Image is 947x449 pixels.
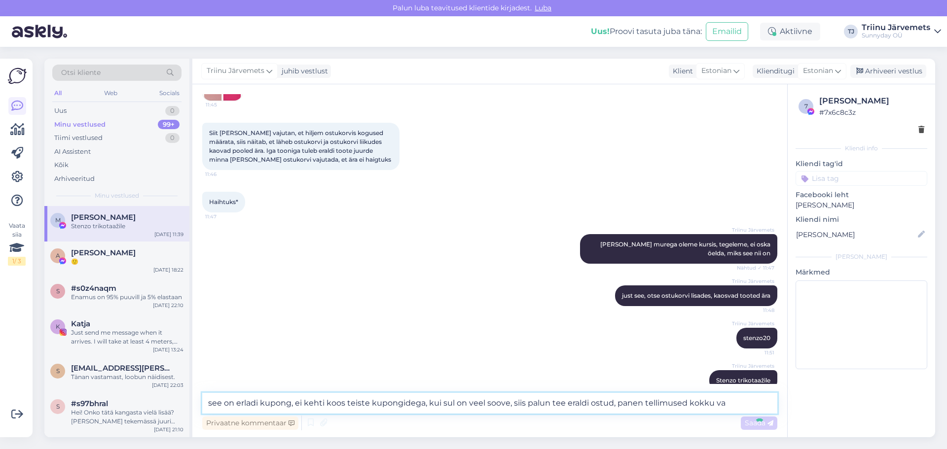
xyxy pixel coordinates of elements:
b: Uus! [591,27,610,36]
span: Siit [PERSON_NAME] vajutan, et hiljem ostukorvis kogused määrata, siis näitab, et läheb ostukorvi... [209,129,391,163]
div: Kõik [54,160,69,170]
div: Vaata siia [8,221,26,266]
span: #s97bhral [71,399,108,408]
div: AI Assistent [54,147,91,157]
span: s [56,367,60,375]
div: [DATE] 22:10 [153,302,183,309]
span: stenzo20 [743,334,770,342]
div: 0 [165,106,180,116]
span: Triinu Järvemets [732,277,774,285]
span: Katja [71,319,90,328]
span: #s0z4naqm [71,284,116,293]
div: 99+ [158,120,180,130]
span: just see, otse ostukorvi lisades, kaosvad tooted ära [622,292,770,299]
button: Emailid [706,22,748,41]
div: Minu vestlused [54,120,106,130]
div: Web [102,87,119,100]
p: [PERSON_NAME] [796,200,927,210]
span: Nähtud ✓ 11:47 [737,264,774,272]
span: Triinu Järvemets [207,66,264,76]
div: Klient [669,66,693,76]
div: Arhiveeri vestlus [850,65,926,78]
span: Haihtuks* [209,198,238,206]
p: Märkmed [796,267,927,277]
div: Proovi tasuta juba täna: [591,26,702,37]
span: M [55,216,61,224]
p: Kliendi tag'id [796,159,927,169]
div: Hei! Onko tätä kangasta vielä lisää? [PERSON_NAME] tekemässä juuri tilausta ja haluaisin [PERSON_... [71,408,183,426]
input: Lisa tag [796,171,927,186]
div: Aktiivne [760,23,820,40]
div: 0 [165,133,180,143]
span: Triinu Järvemets [732,320,774,327]
div: Tiimi vestlused [54,133,103,143]
span: Estonian [701,66,731,76]
span: Luba [532,3,554,12]
div: Socials [157,87,182,100]
span: Estonian [803,66,833,76]
span: signe.hannus@mail.ee [71,364,174,373]
span: Triinu Järvemets [732,226,774,234]
span: Aime Aruoja [71,248,136,257]
div: Kliendi info [796,144,927,153]
div: 🙂 [71,257,183,266]
div: TJ [844,25,858,38]
img: Askly Logo [8,67,27,85]
div: [DATE] 13:24 [153,346,183,353]
div: 1 / 3 [8,257,26,266]
div: juhib vestlust [278,66,328,76]
span: K [56,323,60,330]
div: Enamus on 95% puuvill ja 5% elastaan [71,293,183,302]
div: Just send me message when it arrives. I will take at least 4 meters, will update then 😊 [71,328,183,346]
div: [DATE] 11:39 [154,231,183,238]
span: Triinu Järvemets [732,362,774,370]
div: [DATE] 22:03 [152,381,183,389]
div: [PERSON_NAME] [796,252,927,261]
a: Triinu JärvemetsSunnyday OÜ [862,24,941,39]
div: [DATE] 18:22 [153,266,183,274]
div: [PERSON_NAME] [819,95,924,107]
div: Arhiveeritud [54,174,95,184]
span: 11:46 [205,171,242,178]
div: # 7x6c8c3z [819,107,924,118]
span: 7 [804,103,808,110]
span: s [56,287,60,295]
span: Stenzo trikotaažile [716,377,770,384]
div: Tänan vastamast, loobun näidisest. [71,373,183,381]
span: [PERSON_NAME] murega oleme kursis, tegeleme, ei oska öelda, miks see nii on [600,241,772,257]
span: Mirell Veidenberg [71,213,136,222]
div: Triinu Järvemets [862,24,930,32]
div: Sunnyday OÜ [862,32,930,39]
span: 11:45 [206,101,243,108]
div: All [52,87,64,100]
span: A [56,252,60,259]
input: Lisa nimi [796,229,916,240]
div: Stenzo trikotaažile [71,222,183,231]
span: 11:48 [737,307,774,314]
div: Klienditugi [753,66,795,76]
span: Otsi kliente [61,68,101,78]
p: Kliendi nimi [796,214,927,225]
span: s [56,403,60,410]
div: Uus [54,106,67,116]
span: 11:47 [205,213,242,220]
div: [DATE] 21:10 [154,426,183,433]
p: Facebooki leht [796,190,927,200]
span: 11:51 [737,349,774,356]
span: Minu vestlused [95,191,139,200]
